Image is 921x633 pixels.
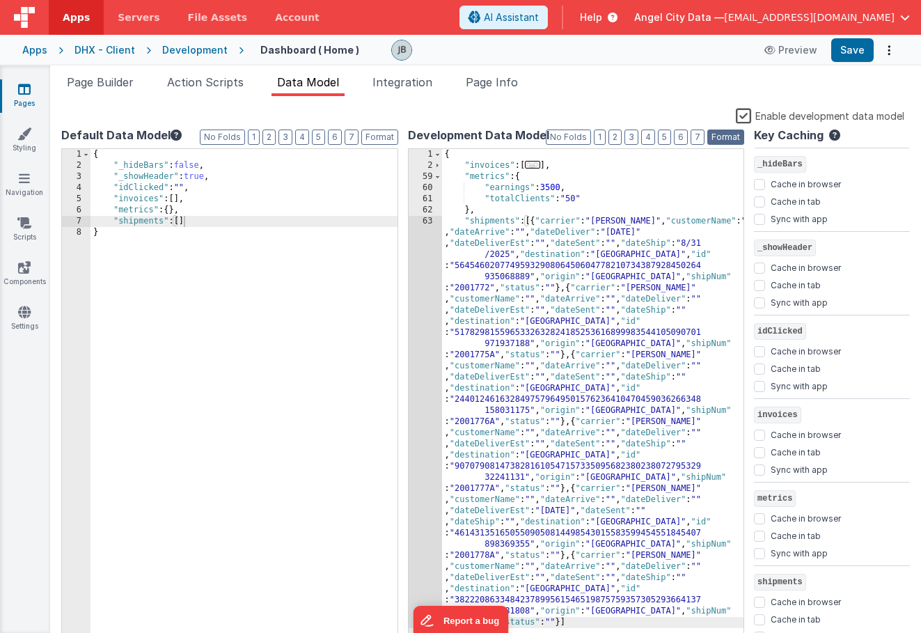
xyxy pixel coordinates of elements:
[754,156,806,173] span: _hideBars
[771,176,841,190] label: Cache in browser
[295,130,309,145] button: 4
[754,240,816,256] span: _showHeader
[62,149,90,160] div: 1
[771,528,821,542] label: Cache in tab
[771,343,841,357] label: Cache in browser
[831,38,874,62] button: Save
[736,107,904,123] label: Enable development data model
[546,130,591,145] button: No Folds
[771,260,841,274] label: Cache in browser
[771,444,821,458] label: Cache in tab
[771,295,828,308] label: Sync with app
[580,10,602,24] span: Help
[771,211,828,225] label: Sync with app
[162,43,228,57] div: Development
[277,75,339,89] span: Data Model
[409,205,442,216] div: 62
[658,130,671,145] button: 5
[408,127,549,143] span: Development Data Model
[754,407,801,423] span: invoices
[62,227,90,238] div: 8
[724,10,895,24] span: [EMAIL_ADDRESS][DOMAIN_NAME]
[771,427,841,441] label: Cache in browser
[328,130,342,145] button: 6
[634,10,910,24] button: Angel City Data — [EMAIL_ADDRESS][DOMAIN_NAME]
[634,10,724,24] span: Angel City Data —
[260,45,359,55] h4: Dashboard ( Home )
[624,130,638,145] button: 3
[62,194,90,205] div: 5
[67,75,134,89] span: Page Builder
[188,10,248,24] span: File Assets
[608,130,622,145] button: 2
[754,490,796,507] span: metrics
[167,75,244,89] span: Action Scripts
[372,75,432,89] span: Integration
[409,160,442,171] div: 2
[409,216,442,628] div: 63
[707,130,744,145] button: Format
[409,149,442,160] div: 1
[771,510,841,524] label: Cache in browser
[754,574,806,591] span: shipments
[771,545,828,559] label: Sync with app
[278,130,292,145] button: 3
[754,130,824,142] h4: Key Caching
[392,40,411,60] img: 9990944320bbc1bcb8cfbc08cd9c0949
[63,10,90,24] span: Apps
[691,130,704,145] button: 7
[756,39,826,61] button: Preview
[771,194,821,208] label: Cache in tab
[62,160,90,171] div: 2
[525,161,540,169] span: ...
[771,361,821,375] label: Cache in tab
[409,171,442,182] div: 59
[771,611,821,625] label: Cache in tab
[879,40,899,60] button: Options
[466,75,518,89] span: Page Info
[200,130,245,145] button: No Folds
[62,216,90,227] div: 7
[248,130,260,145] button: 1
[22,43,47,57] div: Apps
[459,6,548,29] button: AI Assistant
[62,205,90,216] div: 6
[594,130,606,145] button: 1
[345,130,359,145] button: 7
[62,182,90,194] div: 4
[312,130,325,145] button: 5
[754,323,806,340] span: idClicked
[62,171,90,182] div: 3
[74,43,135,57] div: DHX - Client
[262,130,276,145] button: 2
[771,462,828,476] label: Sync with app
[409,182,442,194] div: 60
[484,10,539,24] span: AI Assistant
[409,194,442,205] div: 61
[771,277,821,291] label: Cache in tab
[361,130,398,145] button: Format
[771,594,841,608] label: Cache in browser
[118,10,159,24] span: Servers
[641,130,655,145] button: 4
[61,127,182,143] button: Default Data Model
[674,130,688,145] button: 6
[771,378,828,392] label: Sync with app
